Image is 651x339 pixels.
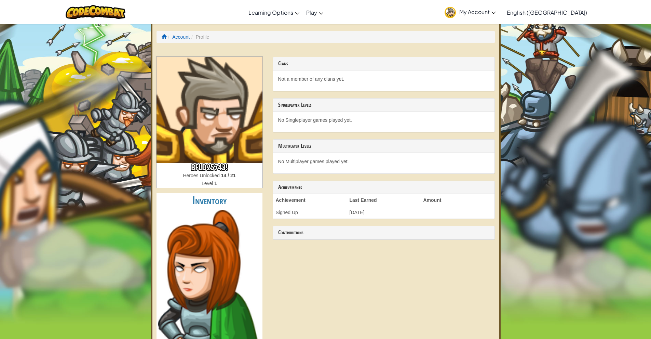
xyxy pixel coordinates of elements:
h3: Achievements [278,184,489,191]
span: English ([GEOGRAPHIC_DATA]) [507,9,587,16]
strong: 1 [214,181,217,186]
h3: Singleplayer Levels [278,102,489,108]
a: English ([GEOGRAPHIC_DATA]) [503,3,591,22]
span: Heroes Unlocked [183,173,221,178]
th: Last Earned [347,194,421,206]
h3: Clans [278,61,489,67]
p: Not a member of any clans yet. [278,76,489,82]
th: Amount [421,194,494,206]
span: My Account [459,8,496,15]
td: Signed Up [273,206,347,219]
a: My Account [441,1,499,23]
h2: Inventory [157,193,262,208]
td: [DATE] [347,206,421,219]
th: Achievement [273,194,347,206]
span: Learning Options [248,9,293,16]
a: Account [172,34,190,40]
h3: BFLD25743! [157,163,262,172]
img: CodeCombat logo [66,5,125,19]
span: Level [202,181,214,186]
h3: Contributions [278,230,489,236]
h3: Multiplayer Levels [278,143,489,149]
strong: 14 / 21 [221,173,236,178]
img: avatar [445,7,456,18]
a: Play [303,3,327,22]
a: Learning Options [245,3,303,22]
p: No Multiplayer games played yet. [278,158,489,165]
p: No Singleplayer games played yet. [278,117,489,123]
span: Play [306,9,317,16]
li: Profile [190,34,209,40]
